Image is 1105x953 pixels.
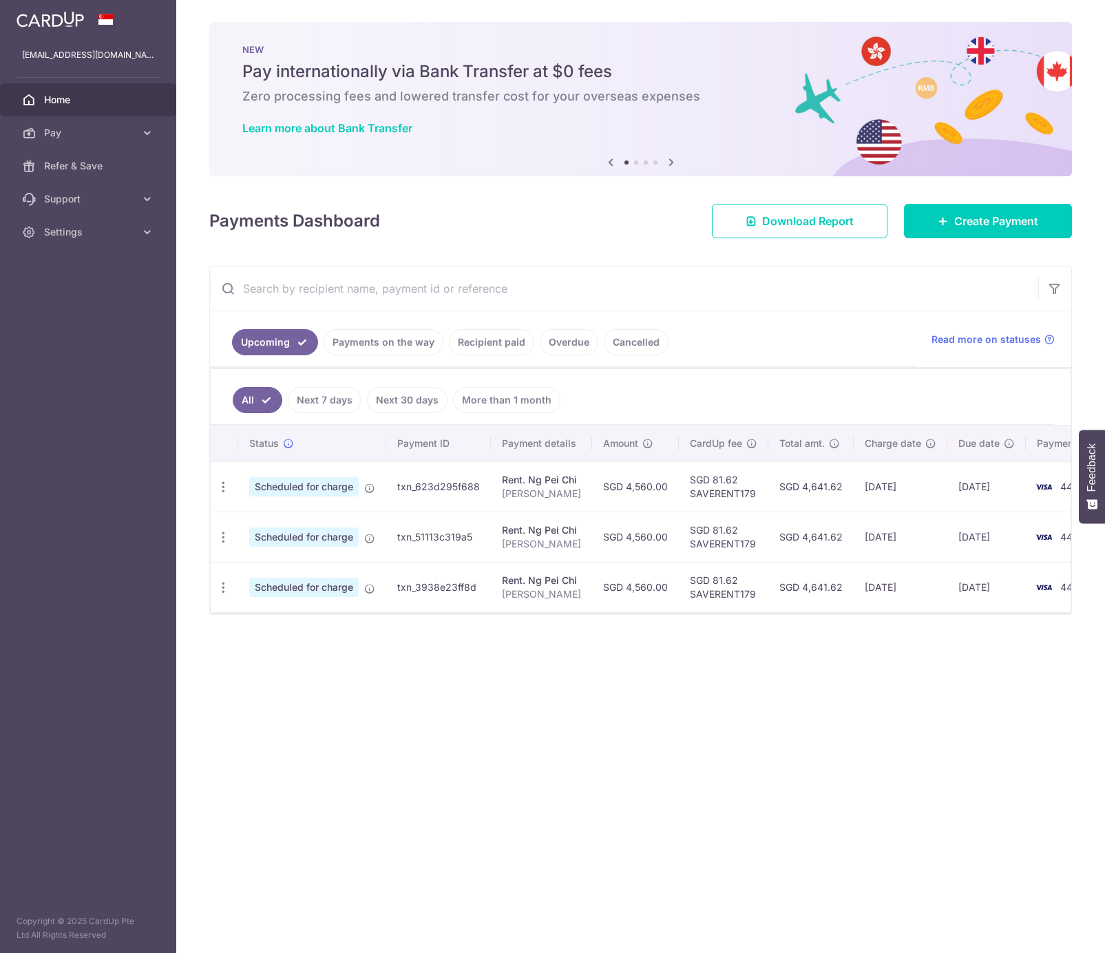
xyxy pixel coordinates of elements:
[947,461,1026,512] td: [DATE]
[768,461,854,512] td: SGD 4,641.62
[690,437,742,450] span: CardUp fee
[502,587,581,601] p: [PERSON_NAME]
[502,473,581,487] div: Rent. Ng Pei Chi
[324,329,443,355] a: Payments on the way
[1030,529,1057,545] img: Bank Card
[209,209,380,233] h4: Payments Dashboard
[386,562,491,612] td: txn_3938e23ff8d
[44,126,135,140] span: Pay
[592,512,679,562] td: SGD 4,560.00
[17,11,84,28] img: CardUp
[386,426,491,461] th: Payment ID
[679,461,768,512] td: SGD 81.62 SAVERENT179
[854,512,947,562] td: [DATE]
[540,329,598,355] a: Overdue
[1060,581,1085,593] span: 4486
[865,437,921,450] span: Charge date
[44,159,135,173] span: Refer & Save
[854,461,947,512] td: [DATE]
[1030,579,1057,596] img: Bank Card
[904,204,1072,238] a: Create Payment
[491,426,592,461] th: Payment details
[449,329,534,355] a: Recipient paid
[502,487,581,501] p: [PERSON_NAME]
[232,329,318,355] a: Upcoming
[249,477,359,496] span: Scheduled for charge
[768,562,854,612] td: SGD 4,641.62
[233,387,282,413] a: All
[762,213,854,229] span: Download Report
[367,387,448,413] a: Next 30 days
[44,192,135,206] span: Support
[1079,430,1105,523] button: Feedback - Show survey
[288,387,361,413] a: Next 7 days
[947,562,1026,612] td: [DATE]
[592,461,679,512] td: SGD 4,560.00
[1030,479,1057,495] img: Bank Card
[249,437,279,450] span: Status
[1086,443,1098,492] span: Feedback
[604,329,669,355] a: Cancelled
[932,333,1055,346] a: Read more on statuses
[209,22,1072,176] img: Bank transfer banner
[502,537,581,551] p: [PERSON_NAME]
[1060,481,1085,492] span: 4486
[679,512,768,562] td: SGD 81.62 SAVERENT179
[22,48,154,62] p: [EMAIL_ADDRESS][DOMAIN_NAME]
[954,213,1038,229] span: Create Payment
[679,562,768,612] td: SGD 81.62 SAVERENT179
[779,437,825,450] span: Total amt.
[768,512,854,562] td: SGD 4,641.62
[932,333,1041,346] span: Read more on statuses
[386,461,491,512] td: txn_623d295f688
[453,387,560,413] a: More than 1 month
[210,266,1038,311] input: Search by recipient name, payment id or reference
[502,574,581,587] div: Rent. Ng Pei Chi
[249,527,359,547] span: Scheduled for charge
[603,437,638,450] span: Amount
[958,437,1000,450] span: Due date
[242,61,1039,83] h5: Pay internationally via Bank Transfer at $0 fees
[242,121,412,135] a: Learn more about Bank Transfer
[386,512,491,562] td: txn_51113c319a5
[249,578,359,597] span: Scheduled for charge
[1060,531,1085,543] span: 4486
[44,225,135,239] span: Settings
[947,512,1026,562] td: [DATE]
[44,93,135,107] span: Home
[854,562,947,612] td: [DATE]
[712,204,887,238] a: Download Report
[592,562,679,612] td: SGD 4,560.00
[242,44,1039,55] p: NEW
[242,88,1039,105] h6: Zero processing fees and lowered transfer cost for your overseas expenses
[502,523,581,537] div: Rent. Ng Pei Chi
